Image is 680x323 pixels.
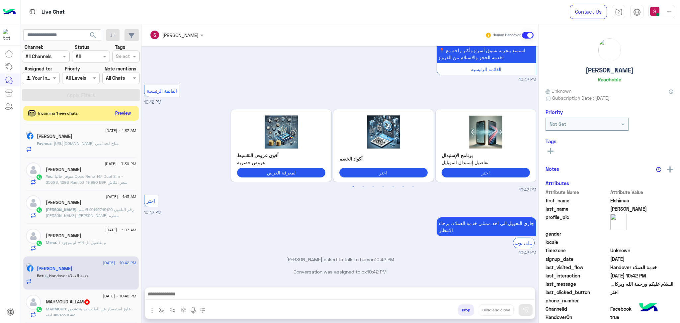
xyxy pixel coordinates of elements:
img: WhatsApp [36,240,42,247]
img: tab [615,8,623,16]
h5: Mena Mohamed [46,233,81,239]
button: Drop [458,304,474,316]
span: last_clicked_button [546,289,609,296]
span: 10:42 PM [519,187,536,193]
div: الرجوع الى بوت [513,238,535,248]
span: 10:42 PM [144,210,161,215]
button: Trigger scenario [167,304,178,315]
h6: Reachable [598,76,621,82]
button: create order [178,304,189,315]
span: [DATE] - 7:39 PM [105,161,136,167]
img: WhatsApp [36,207,42,213]
button: Apply Filters [22,89,140,101]
label: Assigned to: [25,65,52,72]
p: Live Chat [42,8,65,17]
img: hulul-logo.png [637,296,660,320]
span: Abd Elnaser [610,205,674,212]
img: defaultAdmin.png [26,162,41,177]
h5: Elshimaa Abd Elnaser [37,266,72,271]
p: 18/8/2025, 10:42 PM [437,217,536,236]
span: [DATE] - 1:07 AM [105,227,136,233]
img: add [667,166,673,172]
button: 7 of 3 [410,184,416,190]
img: make a call [200,308,205,313]
img: defaultAdmin.png [26,229,41,244]
h5: Mohamed Galal [46,167,81,172]
span: 10:42 PM [375,257,394,262]
img: Trigger scenario [170,307,175,313]
span: Unknown [610,247,674,254]
span: last_visited_flow [546,264,609,271]
span: last_name [546,205,609,212]
button: 1 of 3 [350,184,357,190]
img: picture [26,131,32,137]
span: last_message [546,280,609,287]
span: Incoming 1 new chats [38,110,78,116]
button: اختر [442,168,530,177]
span: ChannelId [546,305,609,312]
small: Human Handover [493,33,521,38]
span: MAHMOUD [46,306,66,311]
img: select flow [159,307,164,313]
span: [DATE] - 10:42 PM [103,260,136,266]
span: : Handover خدمة العملاء [43,273,89,278]
span: Bot [37,273,43,278]
h5: Fayrouz Mohammed [37,134,72,139]
img: picture [598,39,621,61]
h6: Attributes [546,180,569,186]
img: Facebook [27,133,34,140]
span: 10:42 PM [144,100,161,105]
button: 4 of 3 [380,184,386,190]
img: Facebook [27,265,34,272]
button: 2 of 3 [360,184,367,190]
span: 4 [84,299,90,305]
img: 2KrZgtiz2YrYtyAyLnBuZw%3D%3D.png [237,115,325,149]
img: notes [656,167,661,172]
img: 2K7YtdmFLnBuZw%3D%3D.png [339,115,428,149]
span: متوفر حاليا Oppo Reno 14F Dual Sim - 256GB, 12GB Ram,5G 19,990 EGP سعر الكاش 24,111 EGPالسعر الرس... [46,174,134,209]
img: 1403182699927242 [3,29,15,41]
label: Status [75,44,89,51]
img: picture [26,263,32,269]
img: tab [633,8,641,16]
img: tab [28,8,37,16]
h5: احمد ميدو [46,200,81,205]
a: tab [612,5,625,19]
span: 2025-08-18T19:40:32.485Z [610,256,674,263]
a: Contact Us [570,5,607,19]
span: [DATE] - 10:40 PM [103,293,136,299]
img: userImage [650,7,659,16]
h6: Notes [546,166,559,172]
span: 0 [610,305,674,312]
img: profile [665,8,673,16]
span: القائمة الرئيسية [147,88,177,94]
span: اختر [147,198,155,204]
img: defaultAdmin.png [26,195,41,210]
span: 10:42 PM [367,269,386,274]
img: send message [522,307,529,313]
span: gender [546,230,609,237]
span: timezone [546,247,609,254]
button: 5 of 3 [390,184,396,190]
button: لمعرفة العرض [237,168,325,177]
button: Preview [113,108,134,118]
img: picture [610,214,627,230]
span: Attribute Value [610,189,674,196]
span: true [610,314,674,321]
label: Priority [65,65,80,72]
h6: Priority [546,109,563,115]
span: عاوز استفسار عن الطلب ده هيتشحن امته #W1338042 [46,306,131,317]
span: عروض حصرية [237,159,325,166]
span: last_interaction [546,272,609,279]
span: You [46,174,52,179]
span: Attribute Name [546,189,609,196]
span: HandoverOn [546,314,609,321]
span: search [89,31,97,39]
label: Channel: [25,44,43,51]
span: Handover خدمة العملاء [610,264,674,271]
img: send voice note [189,306,197,314]
img: defaultAdmin.png [26,295,41,310]
span: https://www.facebook.com/share/19XeJTv4bK/?mibextid=wwXIfr متاح لحد امتي [51,141,119,146]
img: 2KfYs9iq2KjYr9in2YQucG5n.png [442,115,530,149]
p: أقوى عروض التقسيط [237,152,325,159]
